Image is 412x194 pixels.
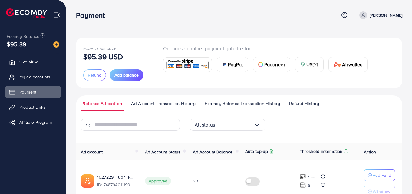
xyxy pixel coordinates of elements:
[308,173,315,180] p: $ ---
[364,169,395,181] button: Add Fund
[163,45,372,52] p: Or choose another payment gate to start
[306,61,319,68] span: USDT
[19,89,36,95] span: Payment
[97,174,135,188] div: <span class='underline'>1027229_Tuan Hung</span></br>7487940111900934151
[53,41,59,48] img: image
[76,11,110,20] h3: Payment
[228,61,243,68] span: PayPal
[289,100,319,107] span: Refund History
[258,62,263,67] img: card
[114,72,139,78] span: Add balance
[83,46,116,51] span: Ecomdy Balance
[7,40,26,48] span: $95.39
[334,62,341,67] img: card
[81,174,94,188] img: ic-ads-acc.e4c84228.svg
[110,69,143,81] button: Add balance
[328,57,367,72] a: cardAirwallex
[5,56,61,68] a: Overview
[373,172,391,179] p: Add Fund
[5,71,61,83] a: My ad accounts
[145,149,181,155] span: Ad Account Status
[19,74,50,80] span: My ad accounts
[163,57,212,72] a: card
[215,120,254,130] input: Search for option
[83,69,106,81] button: Refund
[222,62,227,67] img: card
[195,120,215,130] span: All status
[53,12,60,18] img: menu
[19,104,45,110] span: Product Links
[193,178,198,184] span: $0
[386,167,407,189] iframe: Chat
[97,182,135,188] span: ID: 7487940111900934151
[253,57,290,72] a: cardPayoneer
[370,12,402,19] p: [PERSON_NAME]
[19,59,38,65] span: Overview
[300,182,306,188] img: top-up amount
[131,100,196,107] span: Ad Account Transaction History
[97,174,135,180] a: 1027229_Tuan [PERSON_NAME]
[19,119,52,125] span: Affiliate Program
[5,101,61,113] a: Product Links
[145,177,171,185] span: Approved
[165,58,210,71] img: card
[205,100,280,107] span: Ecomdy Balance Transaction History
[82,100,122,107] span: Balance Allocation
[300,173,306,180] img: top-up amount
[364,149,376,155] span: Action
[5,86,61,98] a: Payment
[83,53,123,60] p: $95.39 USD
[6,8,47,18] img: logo
[190,119,265,131] div: Search for option
[81,149,103,155] span: Ad account
[217,57,248,72] a: cardPayPal
[300,148,342,155] p: Threshold information
[193,149,232,155] span: Ad Account Balance
[295,57,324,72] a: cardUSDT
[5,116,61,128] a: Affiliate Program
[357,11,402,19] a: [PERSON_NAME]
[300,62,305,67] img: card
[264,61,285,68] span: Payoneer
[7,33,39,39] span: Ecomdy Balance
[245,148,268,155] p: Auto top-up
[342,61,362,68] span: Airwallex
[308,182,315,189] p: $ ---
[88,72,101,78] span: Refund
